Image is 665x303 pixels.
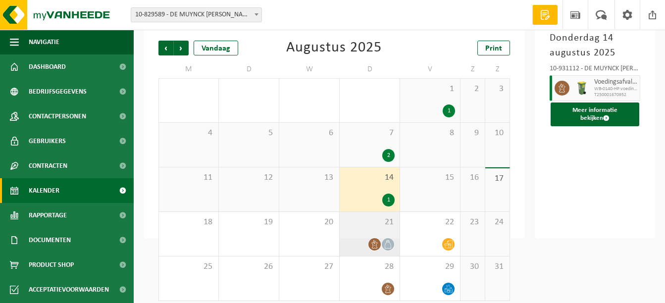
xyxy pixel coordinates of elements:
[29,277,109,302] span: Acceptatievoorwaarden
[382,149,395,162] div: 2
[29,104,86,129] span: Contactpersonen
[485,45,502,52] span: Print
[490,128,505,139] span: 10
[284,217,334,228] span: 20
[29,252,74,277] span: Product Shop
[551,102,639,126] button: Meer informatie bekijken
[485,60,510,78] td: Z
[594,78,637,86] span: Voedingsafval, bevat producten van dierlijke oorsprong, onverpakt, categorie 3
[465,84,480,95] span: 2
[490,261,505,272] span: 31
[29,54,66,79] span: Dashboard
[550,65,640,75] div: 10-931112 - DE MUYNCK [PERSON_NAME]
[345,261,395,272] span: 28
[164,128,213,139] span: 4
[550,31,640,60] h3: Donderdag 14 augustus 2025
[29,129,66,153] span: Gebruikers
[279,60,340,78] td: W
[131,8,261,22] span: 10-829589 - DE MUYNCK ELLEN - EEKLO
[490,217,505,228] span: 24
[405,217,455,228] span: 22
[29,178,59,203] span: Kalender
[345,172,395,183] span: 14
[345,217,395,228] span: 21
[164,217,213,228] span: 18
[284,128,334,139] span: 6
[284,261,334,272] span: 27
[224,172,274,183] span: 12
[382,194,395,206] div: 1
[29,79,87,104] span: Bedrijfsgegevens
[460,60,485,78] td: Z
[284,172,334,183] span: 13
[164,261,213,272] span: 25
[490,84,505,95] span: 3
[194,41,238,55] div: Vandaag
[131,7,262,22] span: 10-829589 - DE MUYNCK ELLEN - EEKLO
[340,60,400,78] td: D
[224,217,274,228] span: 19
[574,81,589,96] img: WB-0140-HPE-GN-50
[158,41,173,55] span: Vorige
[345,128,395,139] span: 7
[164,172,213,183] span: 11
[477,41,510,55] a: Print
[29,30,59,54] span: Navigatie
[174,41,189,55] span: Volgende
[224,261,274,272] span: 26
[594,92,637,98] span: T250001670952
[465,261,480,272] span: 30
[465,128,480,139] span: 9
[405,261,455,272] span: 29
[29,153,67,178] span: Contracten
[594,86,637,92] span: WB-0140-HP voedingsafval, bevat producten van dierlijke oors
[405,84,455,95] span: 1
[219,60,279,78] td: D
[443,104,455,117] div: 1
[286,41,382,55] div: Augustus 2025
[400,60,460,78] td: V
[29,203,67,228] span: Rapportage
[405,172,455,183] span: 15
[158,60,219,78] td: M
[224,128,274,139] span: 5
[29,228,71,252] span: Documenten
[465,217,480,228] span: 23
[465,172,480,183] span: 16
[490,173,505,184] span: 17
[405,128,455,139] span: 8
